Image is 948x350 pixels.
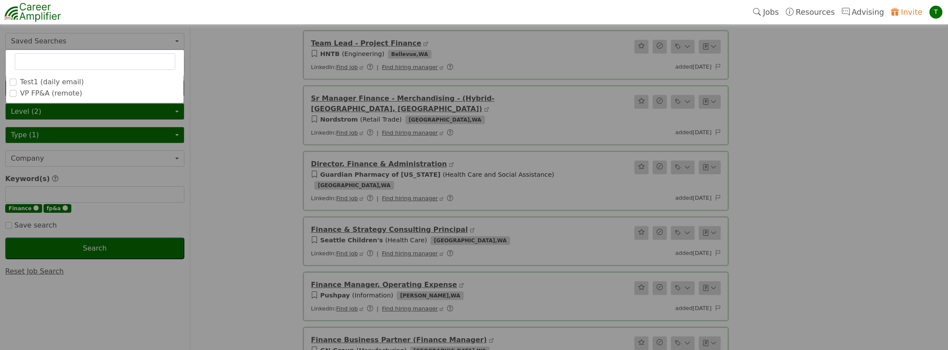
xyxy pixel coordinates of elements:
img: career-amplifier-logo.png [4,1,61,23]
label: Test1 (daily email) [20,77,84,87]
a: Invite [888,2,926,22]
label: VP FP&A (remote) [20,88,82,99]
a: Jobs [750,2,782,22]
a: Resources [782,2,838,22]
a: Advising [838,2,887,22]
div: T [929,6,942,19]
